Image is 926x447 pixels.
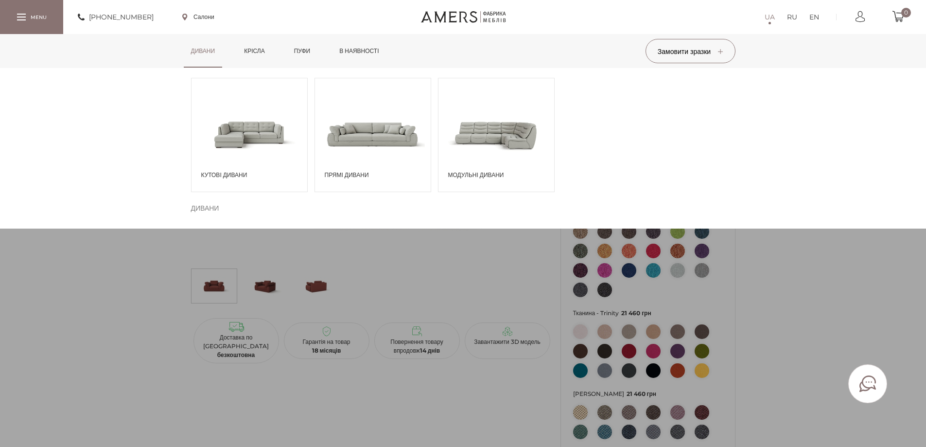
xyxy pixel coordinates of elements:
[901,8,911,18] span: 0
[448,171,549,179] span: Модульні дивани
[438,78,555,192] a: Модульні дивани Модульні дивани
[201,171,302,179] span: Кутові дивани
[658,47,723,56] span: Замовити зразки
[184,34,223,68] a: Дивани
[237,34,272,68] a: Крісла
[646,39,735,63] button: Замовити зразки
[787,11,797,23] a: RU
[325,171,426,179] span: Прямі дивани
[78,11,154,23] a: [PHONE_NUMBER]
[287,34,318,68] a: Пуфи
[191,78,308,192] a: Кутові дивани Кутові дивани
[191,202,219,214] span: Дивани
[332,34,386,68] a: в наявності
[809,11,819,23] a: EN
[182,13,214,21] a: Салони
[314,78,431,192] a: Прямі дивани Прямі дивани
[765,11,775,23] a: UA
